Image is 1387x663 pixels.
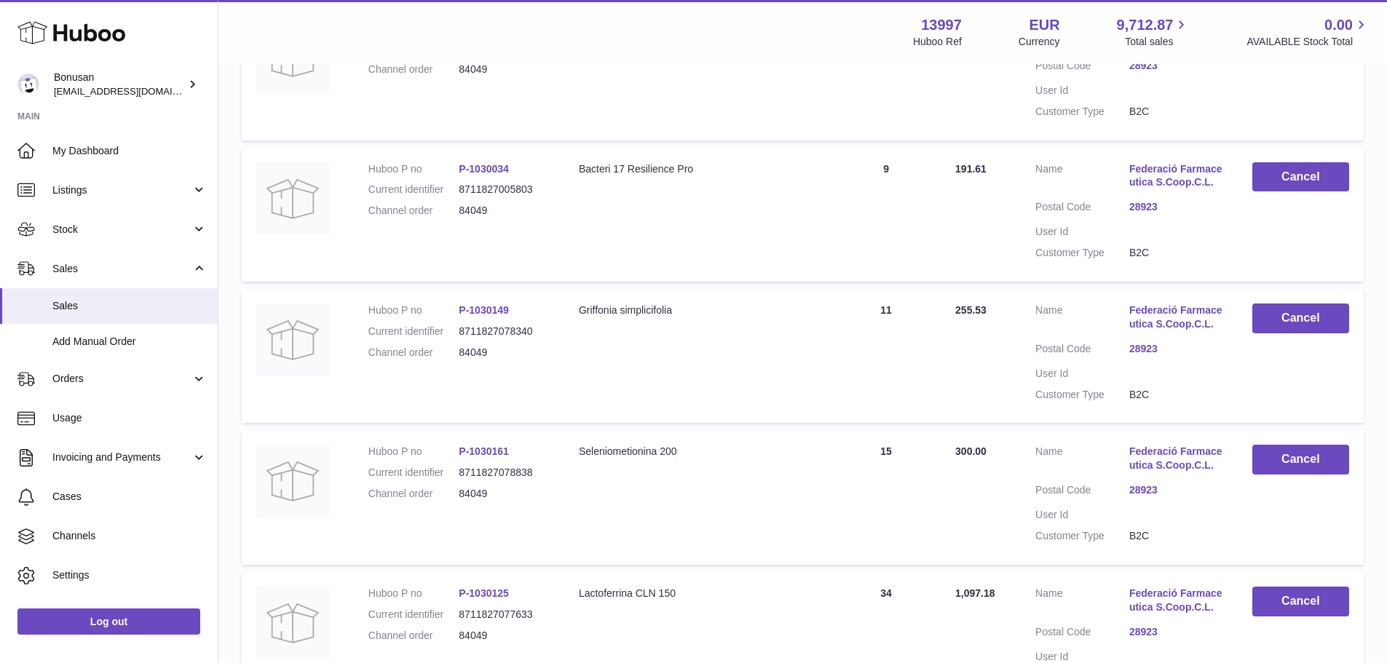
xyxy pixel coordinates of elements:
dt: User Id [1035,367,1129,381]
a: Log out [17,608,200,635]
td: 11 [831,289,941,423]
span: Sales [52,299,207,313]
a: 9,712.87 Total sales [1117,15,1190,49]
dt: Current identifier [368,608,459,622]
span: Listings [52,183,191,197]
div: Huboo Ref [913,35,962,49]
a: P-1030125 [459,587,509,599]
a: P-1030034 [459,163,509,175]
dt: Postal Code [1035,625,1129,643]
span: Usage [52,411,207,425]
dd: 84049 [459,204,550,218]
a: 28923 [1129,625,1223,639]
dd: B2C [1129,246,1223,260]
dd: B2C [1129,388,1223,402]
dt: Channel order [368,487,459,501]
dt: Huboo P no [368,587,459,600]
button: Cancel [1252,587,1349,616]
img: no-photo.jpg [256,162,329,235]
dt: Postal Code [1035,59,1129,76]
td: 15 [831,430,941,564]
a: 28923 [1129,59,1223,73]
span: Sales [52,262,191,276]
dt: Current identifier [368,325,459,338]
dt: User Id [1035,508,1129,522]
a: Federació Farmaceutica S.Coop.C.L. [1129,162,1223,190]
a: 28923 [1129,200,1223,214]
span: Stock [52,223,191,237]
span: My Dashboard [52,144,207,158]
span: AVAILABLE Stock Total [1246,35,1370,49]
dt: Customer Type [1035,388,1129,402]
span: Invoicing and Payments [52,450,191,464]
div: Griffonia simplicifolia [579,303,817,317]
a: 0.00 AVAILABLE Stock Total [1246,15,1370,49]
td: 9 [831,148,941,282]
dt: Huboo P no [368,303,459,317]
span: 191.61 [955,163,987,175]
dt: Name [1035,445,1129,476]
a: Federació Farmaceutica S.Coop.C.L. [1129,303,1223,331]
dt: Huboo P no [368,445,459,458]
dt: Name [1035,303,1129,335]
dt: User Id [1035,84,1129,98]
span: Orders [52,372,191,386]
span: Channels [52,529,207,543]
dd: 8711827078340 [459,325,550,338]
dd: 84049 [459,629,550,643]
span: 0.00 [1324,15,1353,35]
a: Federació Farmaceutica S.Coop.C.L. [1129,445,1223,472]
span: [EMAIL_ADDRESS][DOMAIN_NAME] [54,85,214,97]
a: P-1030161 [459,445,509,457]
a: 28923 [1129,342,1223,356]
div: Currency [1019,35,1060,49]
dd: B2C [1129,105,1223,119]
strong: 13997 [921,15,962,35]
dd: 8711827078838 [459,466,550,480]
dt: Postal Code [1035,483,1129,501]
div: Bacteri 17 Resilience Pro [579,162,817,176]
a: P-1030149 [459,304,509,316]
img: no-photo.jpg [256,587,329,659]
span: 255.53 [955,304,987,316]
span: 9,712.87 [1117,15,1174,35]
dt: Postal Code [1035,200,1129,218]
strong: EUR [1029,15,1059,35]
span: 1,097.18 [955,587,995,599]
dt: Channel order [368,63,459,76]
dd: 84049 [459,346,550,360]
dt: Current identifier [368,466,459,480]
dt: Customer Type [1035,246,1129,260]
div: Lactoferrina CLN 150 [579,587,817,600]
dt: Current identifier [368,183,459,196]
dt: Name [1035,587,1129,618]
span: Add Manual Order [52,335,207,349]
dt: Postal Code [1035,342,1129,360]
div: Seleniometionina 200 [579,445,817,458]
button: Cancel [1252,303,1349,333]
span: Total sales [1125,35,1190,49]
dt: User Id [1035,225,1129,239]
a: Federació Farmaceutica S.Coop.C.L. [1129,587,1223,614]
img: no-photo.jpg [256,445,329,517]
div: Bonusan [54,71,185,98]
dd: B2C [1129,529,1223,543]
dd: 8711827005803 [459,183,550,196]
button: Cancel [1252,162,1349,192]
td: 17 [831,6,941,140]
dt: Channel order [368,346,459,360]
img: no-photo.jpg [256,303,329,376]
dt: Customer Type [1035,105,1129,119]
span: 300.00 [955,445,987,457]
span: Settings [52,568,207,582]
button: Cancel [1252,445,1349,475]
dt: Channel order [368,204,459,218]
span: Cases [52,490,207,504]
dd: 8711827077633 [459,608,550,622]
dd: 84049 [459,63,550,76]
dt: Huboo P no [368,162,459,176]
img: internalAdmin-13997@internal.huboo.com [17,74,39,95]
dt: Name [1035,162,1129,194]
a: 28923 [1129,483,1223,497]
dt: Channel order [368,629,459,643]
